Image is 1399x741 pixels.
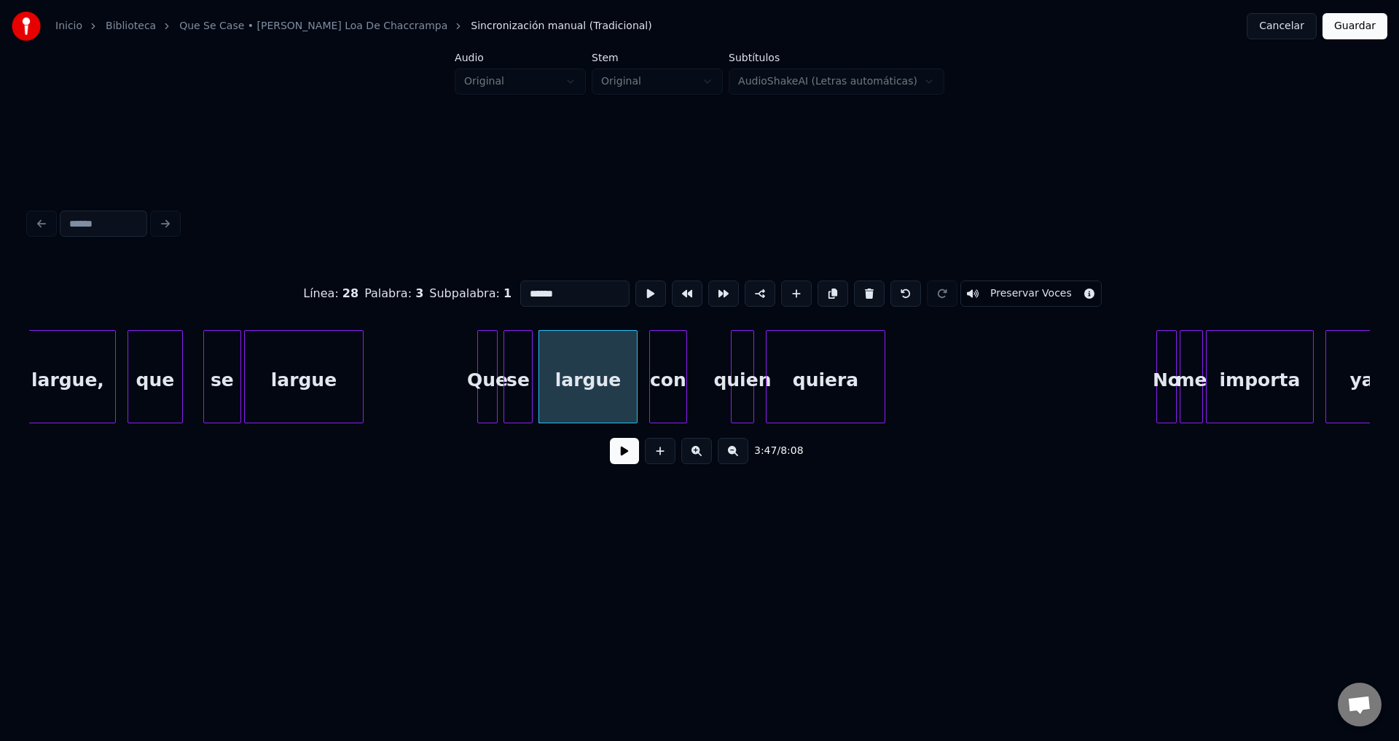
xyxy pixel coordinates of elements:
span: 8:08 [780,444,803,458]
a: Biblioteca [106,19,156,34]
div: Subpalabra : [429,285,512,302]
button: Guardar [1322,13,1387,39]
button: Cancelar [1247,13,1317,39]
span: 1 [503,286,512,300]
div: Chat abierto [1338,683,1382,726]
a: Inicio [55,19,82,34]
span: Sincronización manual (Tradicional) [471,19,651,34]
img: youka [12,12,41,41]
nav: breadcrumb [55,19,652,34]
button: Toggle [960,281,1102,307]
span: 28 [342,286,358,300]
span: 3:47 [754,444,777,458]
label: Audio [455,52,586,63]
div: / [754,444,789,458]
label: Stem [592,52,723,63]
span: 3 [415,286,423,300]
div: Línea : [303,285,358,302]
a: Que Se Case • [PERSON_NAME] Loa De Chaccrampa [179,19,447,34]
div: Palabra : [364,285,423,302]
label: Subtítulos [729,52,944,63]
